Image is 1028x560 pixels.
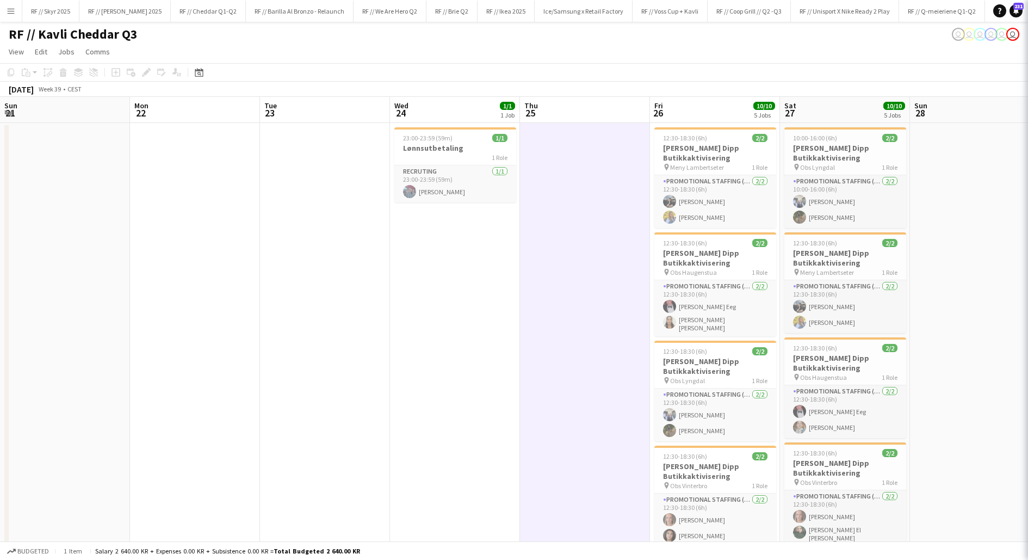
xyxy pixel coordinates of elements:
span: 1 Role [752,377,767,385]
app-job-card: 10:00-16:00 (6h)2/2[PERSON_NAME] Dipp Butikkaktivisering Obs Lyngdal1 RolePromotional Staffing (P... [784,127,906,228]
span: 12:30-18:30 (6h) [793,449,837,457]
app-job-card: 12:30-18:30 (6h)2/2[PERSON_NAME] Dipp Butikkaktivisering Obs Lyngdal1 RolePromotional Staffing (P... [654,341,776,441]
span: 12:30-18:30 (6h) [793,239,837,247]
button: RF // [PERSON_NAME] 2025 [79,1,171,22]
app-job-card: 12:30-18:30 (6h)2/2[PERSON_NAME] Dipp Butikkaktivisering Obs Haugenstua1 RolePromotional Staffing... [784,337,906,438]
app-card-role: Promotional Staffing (Promotional Staff)2/212:30-18:30 (6h)[PERSON_NAME][PERSON_NAME] [784,280,906,333]
span: 12:30-18:30 (6h) [793,344,837,352]
app-card-role: Promotional Staffing (Promotional Staff)2/212:30-18:30 (6h)[PERSON_NAME] Eeg[PERSON_NAME] [784,385,906,438]
span: 1 Role [882,163,897,171]
app-job-card: 12:30-18:30 (6h)2/2[PERSON_NAME] Dipp Butikkaktivisering Obs Vinterbro1 RolePromotional Staffing ... [654,446,776,546]
h3: [PERSON_NAME] Dipp Butikkaktivisering [784,458,906,478]
app-job-card: 12:30-18:30 (6h)2/2[PERSON_NAME] Dipp Butikkaktivisering Meny Lambertseter1 RolePromotional Staff... [784,232,906,333]
app-job-card: 12:30-18:30 (6h)2/2[PERSON_NAME] Dipp Butikkaktivisering Obs Haugenstua1 RolePromotional Staffing... [654,232,776,336]
span: 1/1 [500,102,515,110]
button: RF // Unisport X Nike Ready 2 Play [791,1,899,22]
span: Week 39 [36,85,63,93]
div: CEST [67,85,82,93]
span: 10/10 [753,102,775,110]
button: RF // Coop Grill // Q2 -Q3 [708,1,791,22]
app-user-avatar: Alexander Skeppland Hole [1006,28,1019,41]
app-user-avatar: Alexander Skeppland Hole [984,28,998,41]
button: RF // Skyr 2025 [22,1,79,22]
span: Thu [524,101,538,110]
app-job-card: 12:30-18:30 (6h)2/2[PERSON_NAME] Dipp Butikkaktivisering Obs Vinterbro1 RolePromotional Staffing ... [784,442,906,546]
span: Obs Vinterbro [800,478,837,487]
span: 2/2 [882,344,897,352]
app-card-role: Promotional Staffing (Promotional Staff)2/212:30-18:30 (6h)[PERSON_NAME][PERSON_NAME] [654,389,776,441]
a: 231 [1010,4,1023,17]
app-card-role: Promotional Staffing (Promotional Staff)2/212:30-18:30 (6h)[PERSON_NAME] Eeg[PERSON_NAME] [PERSON... [654,280,776,336]
a: Jobs [54,45,79,59]
div: 5 Jobs [754,111,775,119]
span: 12:30-18:30 (6h) [663,134,707,142]
button: RF // Ikea 2025 [478,1,535,22]
span: 25 [523,107,538,119]
h3: [PERSON_NAME] Dipp Butikkaktivisering [784,143,906,163]
span: 1 Role [492,153,507,162]
app-user-avatar: Alexander Skeppland Hole [995,28,1008,41]
span: Mon [134,101,148,110]
span: Obs Lyngdal [800,163,835,171]
button: RF // Q-meieriene Q1-Q2 [899,1,985,22]
span: Obs Haugenstua [670,268,717,276]
button: RF // Voss Cup + Kavli [633,1,708,22]
span: Obs Vinterbro [670,482,707,490]
span: Obs Lyngdal [670,377,705,385]
span: 231 [1013,3,1024,10]
span: 23 [263,107,277,119]
app-card-role: Promotional Staffing (Promotional Staff)2/212:30-18:30 (6h)[PERSON_NAME][PERSON_NAME] El [PERSON_... [784,490,906,546]
span: 12:30-18:30 (6h) [663,239,707,247]
span: 23:00-23:59 (59m) [403,134,453,142]
span: Wed [394,101,408,110]
span: Edit [35,47,47,57]
app-user-avatar: Alexander Skeppland Hole [974,28,987,41]
span: 2/2 [882,239,897,247]
span: 1/1 [492,134,507,142]
span: 10/10 [883,102,905,110]
app-user-avatar: Alexander Skeppland Hole [952,28,965,41]
span: 28 [913,107,927,119]
app-card-role: Recruting1/123:00-23:59 (59m)[PERSON_NAME] [394,165,516,202]
span: Sun [914,101,927,110]
div: 5 Jobs [884,111,905,119]
span: Obs Haugenstua [800,373,847,381]
span: Comms [85,47,110,57]
a: Comms [81,45,114,59]
span: 2/2 [882,134,897,142]
app-user-avatar: Alexander Skeppland Hole [963,28,976,41]
span: 22 [133,107,148,119]
span: 1 Role [882,478,897,487]
span: 1 Role [882,373,897,381]
app-job-card: 23:00-23:59 (59m)1/1Lønnsutbetaling1 RoleRecruting1/123:00-23:59 (59m)[PERSON_NAME] [394,127,516,202]
div: Salary 2 640.00 KR + Expenses 0.00 KR + Subsistence 0.00 KR = [95,547,360,555]
h3: Lønnsutbetaling [394,143,516,153]
h1: RF // Kavli Cheddar Q3 [9,26,138,42]
span: 21 [3,107,17,119]
span: 2/2 [752,239,767,247]
span: View [9,47,24,57]
span: 1 Role [752,482,767,490]
span: 2/2 [752,134,767,142]
a: Edit [30,45,52,59]
span: Meny Lambertseter [670,163,724,171]
span: 1 Role [752,163,767,171]
span: 27 [783,107,796,119]
h3: [PERSON_NAME] Dipp Butikkaktivisering [654,248,776,268]
span: 10:00-16:00 (6h) [793,134,837,142]
button: Budgeted [5,545,51,557]
span: 2/2 [882,449,897,457]
button: RF // Barilla Al Bronzo - Relaunch [246,1,354,22]
span: 24 [393,107,408,119]
h3: [PERSON_NAME] Dipp Butikkaktivisering [654,143,776,163]
span: 26 [653,107,663,119]
span: Sun [4,101,17,110]
app-card-role: Promotional Staffing (Promotional Staff)2/212:30-18:30 (6h)[PERSON_NAME][PERSON_NAME] [654,175,776,228]
button: RF // Cheddar Q1-Q2 [171,1,246,22]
